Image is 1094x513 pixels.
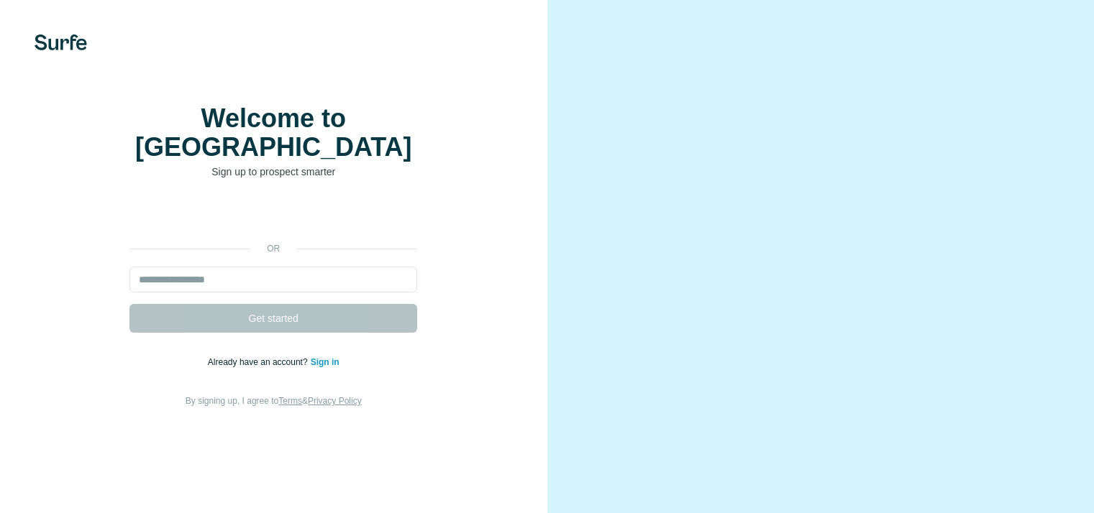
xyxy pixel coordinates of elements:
a: Sign in [311,357,339,367]
span: By signing up, I agree to & [186,396,362,406]
span: Already have an account? [208,357,311,367]
p: Sign up to prospect smarter [129,165,417,179]
a: Privacy Policy [308,396,362,406]
iframe: Tlačítko Přihlášení přes Google [122,200,424,232]
p: or [250,242,296,255]
h1: Welcome to [GEOGRAPHIC_DATA] [129,104,417,162]
img: Surfe's logo [35,34,87,50]
a: Terms [278,396,302,406]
